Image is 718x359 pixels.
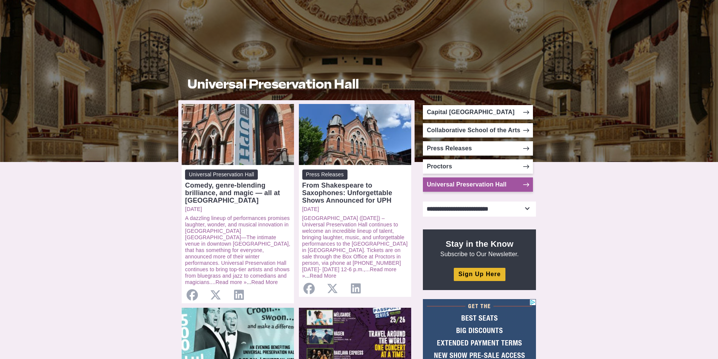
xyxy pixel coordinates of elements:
a: Collaborative School of the Arts [423,123,533,137]
p: ... [185,215,291,286]
div: From Shakespeare to Saxophones: Unforgettable Shows Announced for UPH [302,182,408,204]
a: Read More [310,273,337,279]
strong: Stay in the Know [446,239,514,249]
a: Press Releases From Shakespeare to Saxophones: Unforgettable Shows Announced for UPH [302,170,408,204]
a: Read More [251,279,278,285]
a: [DATE] [302,206,408,212]
a: [DATE] [185,206,291,212]
a: Read more » [216,279,247,285]
span: Press Releases [302,170,348,180]
select: Select category [423,202,536,217]
a: Read more » [302,266,397,279]
a: Press Releases [423,141,533,156]
a: Sign Up Here [454,268,505,281]
a: Proctors [423,159,533,174]
h1: Universal Preservation Hall [187,77,406,91]
a: [GEOGRAPHIC_DATA] ([DATE]) – Universal Preservation Hall continues to welcome an incredible lineu... [302,215,408,272]
a: Universal Preservation Hall Comedy, genre-blending brilliance, and magic — all at [GEOGRAPHIC_DATA] [185,170,291,204]
p: Subscribe to Our Newsletter. [432,238,527,258]
p: ... [302,215,408,279]
a: Universal Preservation Hall [423,177,533,192]
div: Comedy, genre-blending brilliance, and magic — all at [GEOGRAPHIC_DATA] [185,182,291,204]
a: A dazzling lineup of performances promises laughter, wonder, and musical innovation in [GEOGRAPHI... [185,215,290,285]
a: Capital [GEOGRAPHIC_DATA] [423,105,533,119]
span: Universal Preservation Hall [185,170,258,180]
